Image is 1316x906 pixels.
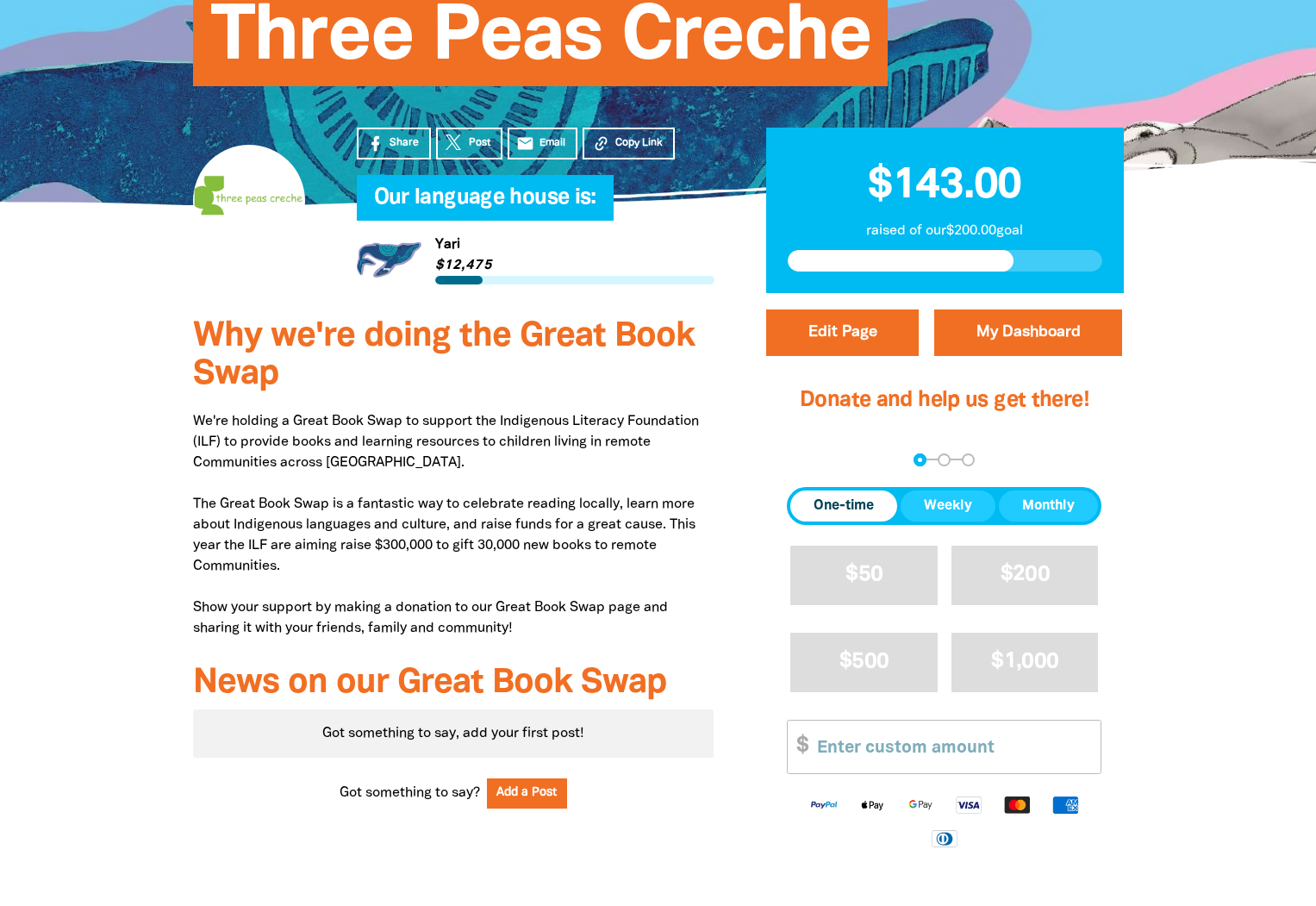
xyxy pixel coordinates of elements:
[583,128,675,159] button: Copy Link
[848,795,896,815] img: Apple Pay logo
[1022,496,1075,516] span: Monthly
[508,128,578,159] a: emailEmail
[193,411,714,639] p: We're holding a Great Book Swap to support the Indigenous Literacy Foundation (ILF) to provide bo...
[800,795,848,815] img: Paypal logo
[896,795,945,815] img: Google Pay logo
[993,795,1041,815] img: Mastercard logo
[390,135,419,151] span: Share
[845,565,883,584] span: $50
[800,391,1089,410] span: Donate and help us get there!
[340,783,480,803] span: Got something to say?
[901,490,995,522] button: Weekly
[1041,795,1089,815] img: American Express logo
[951,633,1099,692] button: $1,000
[790,546,938,605] button: $50
[1001,565,1050,584] span: $200
[374,188,596,221] span: Our language house is:
[615,135,663,151] span: Copy Link
[938,453,951,466] button: Navigate to step 2 of 3 to enter your details
[839,652,889,672] span: $500
[991,652,1058,672] span: $1,000
[814,496,874,516] span: One-time
[999,490,1098,522] button: Monthly
[193,709,714,758] div: Got something to say, add your first post!
[920,828,969,848] img: Diners Club logo
[787,781,1101,861] div: Available payment methods
[788,721,808,773] span: $
[945,795,993,815] img: Visa logo
[787,487,1101,525] div: Donation frequency
[924,496,972,516] span: Weekly
[193,321,695,391] span: Why we're doing the Great Book Swap
[934,309,1122,356] a: My Dashboard
[193,709,714,758] div: Paginated content
[962,453,975,466] button: Navigate to step 3 of 3 to enter your payment details
[436,128,502,159] a: Post
[790,490,897,522] button: One-time
[788,221,1102,241] p: raised of our $200.00 goal
[469,135,490,151] span: Post
[868,166,1021,206] span: $143.00
[487,778,568,809] button: Add a Post
[357,128,431,159] a: Share
[790,633,938,692] button: $500
[914,453,926,466] button: Navigate to step 1 of 3 to enter your donation amount
[516,134,534,153] i: email
[539,135,565,151] span: Email
[193,665,714,703] h3: News on our Great Book Swap
[766,309,919,356] button: Edit Page
[210,3,871,86] span: Three Peas Creche
[951,546,1099,605] button: $200
[357,203,714,214] h6: My Team
[805,721,1101,773] input: Enter custom amount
